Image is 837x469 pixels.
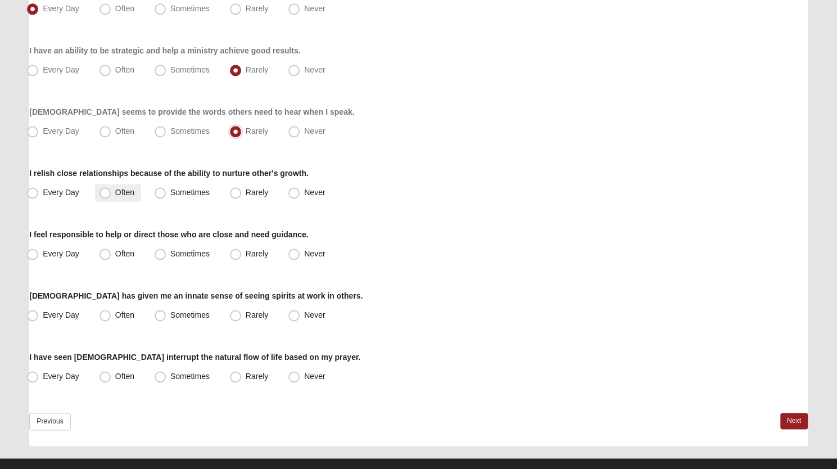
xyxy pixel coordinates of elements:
span: Often [115,65,134,74]
span: Rarely [246,65,268,74]
span: Never [304,310,325,319]
label: I have seen [DEMOGRAPHIC_DATA] interrupt the natural flow of life based on my prayer. [29,351,360,363]
span: Rarely [246,188,268,197]
span: Every Day [43,65,79,74]
span: Rarely [246,310,268,319]
span: Never [304,188,325,197]
span: Every Day [43,372,79,381]
span: Rarely [246,4,268,13]
label: [DEMOGRAPHIC_DATA] has given me an innate sense of seeing spirits at work in others. [29,290,363,301]
label: I relish close relationships because of the ability to nurture other's growth. [29,168,309,179]
span: Sometimes [170,4,210,13]
span: Never [304,372,325,381]
span: Often [115,249,134,258]
span: Sometimes [170,65,210,74]
span: Sometimes [170,188,210,197]
span: Sometimes [170,249,210,258]
label: I have an ability to be strategic and help a ministry achieve good results. [29,45,300,56]
span: Often [115,4,134,13]
span: Sometimes [170,127,210,136]
span: Often [115,372,134,381]
label: [DEMOGRAPHIC_DATA] seems to provide the words others need to hear when I speak. [29,106,354,118]
span: Rarely [246,249,268,258]
span: Never [304,127,325,136]
span: Every Day [43,188,79,197]
span: Every Day [43,4,79,13]
span: Sometimes [170,310,210,319]
span: Often [115,127,134,136]
span: Rarely [246,127,268,136]
a: Previous [29,413,71,430]
span: Rarely [246,372,268,381]
label: I feel responsible to help or direct those who are close and need guidance. [29,229,308,240]
span: Sometimes [170,372,210,381]
span: Never [304,4,325,13]
span: Every Day [43,127,79,136]
a: Next [780,413,808,429]
span: Never [304,249,325,258]
span: Often [115,310,134,319]
span: Every Day [43,310,79,319]
span: Often [115,188,134,197]
span: Never [304,65,325,74]
span: Every Day [43,249,79,258]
